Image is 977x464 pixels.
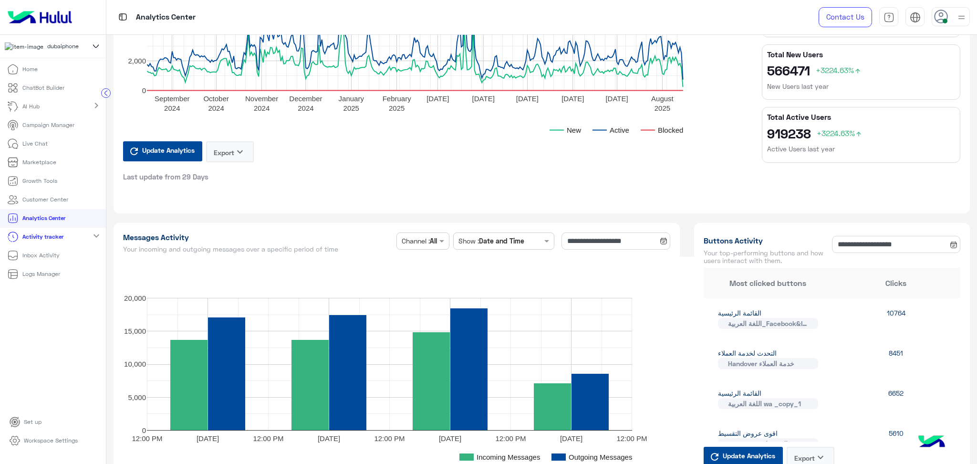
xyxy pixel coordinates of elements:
[22,158,56,167] p: Marketplace
[128,56,146,64] text: 2,000
[206,141,254,162] button: Exportkeyboard_arrow_down
[832,428,960,449] div: 5610
[767,126,955,141] h2: 919238
[767,50,955,59] h5: Total New Users
[5,42,43,51] img: 1403182699927242
[832,277,960,289] div: Clicks
[197,434,219,442] text: [DATE]
[956,11,967,23] img: profile
[610,126,629,134] text: Active
[704,388,832,409] div: القائمة الرئيسية
[155,94,189,102] text: September
[124,294,146,302] text: 20,000
[605,94,628,102] text: [DATE]
[124,327,146,335] text: 15,000
[767,144,955,154] h6: Active Users last year
[24,418,42,426] p: Set up
[816,65,862,74] span: +3224.63%
[136,11,196,24] p: Analytics Center
[164,104,180,112] text: 2024
[560,434,582,442] text: [DATE]
[569,453,632,461] text: Outgoing Messages
[704,348,832,369] div: التحدث لخدمة العملاء
[22,121,74,129] p: Campaign Manager
[704,277,832,289] div: Most clicked buttons
[123,141,202,161] button: Update Analytics
[132,434,162,442] text: 12:00 PM
[123,232,393,242] h1: Messages Activity
[616,434,647,442] text: 12:00 PM
[567,126,581,134] text: New
[2,432,85,450] a: Workspace Settings
[718,398,818,409] span: اللغة العربية wa _copy_1
[832,308,960,329] div: 10764
[516,94,539,102] text: [DATE]
[22,65,38,74] p: Home
[22,214,65,222] p: Analytics Center
[91,100,102,111] mat-icon: chevron_right
[91,230,102,242] mat-icon: expand_more
[832,348,960,369] div: 8451
[910,12,921,23] img: tab
[142,86,146,94] text: 0
[298,104,313,112] text: 2024
[22,251,60,260] p: Inbox Activity
[128,393,146,401] text: 5,000
[2,413,49,432] a: Set up
[289,94,322,102] text: December
[22,177,57,185] p: Growth Tools
[883,12,894,23] img: tab
[879,7,898,27] a: tab
[140,144,197,157] span: Update Analytics
[22,102,40,111] p: AI Hub
[704,249,829,264] h5: Your top-performing buttons and how users interact with them.
[24,436,78,445] p: Workspace Settings
[767,82,955,91] h6: New Users last year
[495,434,526,442] text: 12:00 PM
[718,438,818,449] span: عروض التقسيط من دبي فون
[22,270,60,278] p: Logs Manager
[704,236,829,245] h1: Buttons Activity
[124,360,146,368] text: 10,000
[203,94,229,102] text: October
[123,245,393,253] h5: Your incoming and outgoing messages over a specific period of time
[47,42,79,51] span: dubaiphone
[817,128,863,137] span: +3224.63%
[651,94,674,102] text: August
[382,94,411,102] text: February
[208,104,224,112] text: 2024
[22,232,63,241] p: Activity tracker
[767,112,955,122] h5: Total Active Users
[915,426,948,459] img: hulul-logo.png
[22,195,68,204] p: Customer Center
[254,104,270,112] text: 2024
[704,428,832,449] div: اقوى عروض التقسيط
[245,94,278,102] text: November
[720,449,778,462] span: Update Analytics
[439,434,461,442] text: [DATE]
[374,434,405,442] text: 12:00 PM
[767,63,955,78] h2: 566471
[819,7,872,27] a: Contact Us
[142,426,146,434] text: 0
[561,94,584,102] text: [DATE]
[318,434,340,442] text: [DATE]
[338,94,364,102] text: January
[123,172,208,181] span: Last update from 29 Days
[832,388,960,409] div: 6652
[234,146,246,158] i: keyboard_arrow_down
[4,7,76,27] img: Logo
[253,434,283,442] text: 12:00 PM
[472,94,494,102] text: [DATE]
[718,318,818,329] span: اللغة العربية_Facebook&Insta_copy_1
[477,453,540,461] text: Incoming Messages
[22,139,48,148] p: Live Chat
[718,358,818,369] span: Handover خدمة العملاء
[22,84,64,92] p: ChatBot Builder
[389,104,405,112] text: 2025
[704,308,832,329] div: القائمة الرئيسية
[426,94,449,102] text: [DATE]
[128,27,146,35] text: 4,000
[815,452,826,463] i: keyboard_arrow_down
[117,11,129,23] img: tab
